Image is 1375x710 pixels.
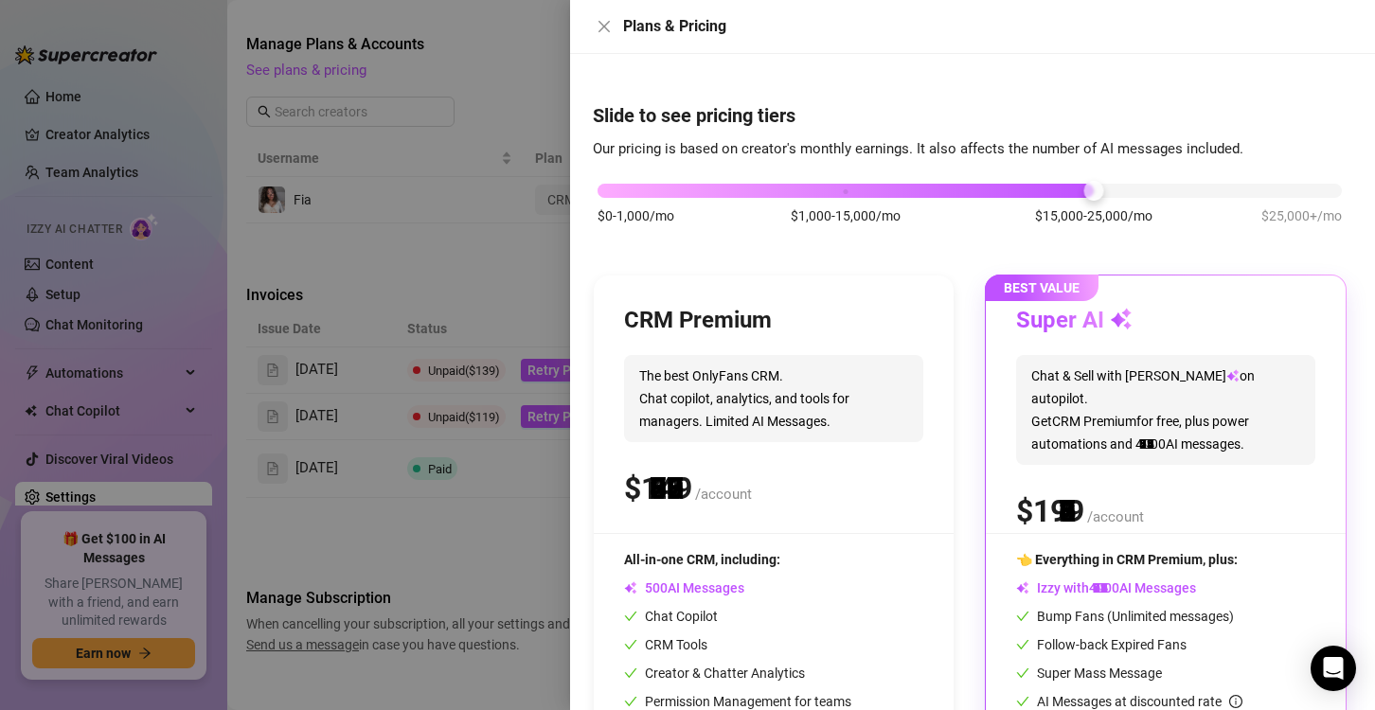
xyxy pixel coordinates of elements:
[593,102,1352,129] h4: Slide to see pricing tiers
[1016,355,1315,465] span: Chat & Sell with [PERSON_NAME] on autopilot. Get CRM Premium for free, plus power automations and...
[624,306,772,336] h3: CRM Premium
[1035,205,1152,226] span: $15,000-25,000/mo
[624,609,718,624] span: Chat Copilot
[624,666,805,681] span: Creator & Chatter Analytics
[791,205,901,226] span: $1,000-15,000/mo
[624,694,851,709] span: Permission Management for teams
[1261,205,1342,226] span: $25,000+/mo
[1016,637,1187,652] span: Follow-back Expired Fans
[1087,508,1144,525] span: /account
[624,580,744,595] span: AI Messages
[695,486,752,503] span: /account
[593,15,616,38] button: Close
[624,666,637,680] span: check
[624,470,692,506] span: $
[624,637,707,652] span: CRM Tools
[623,15,1352,38] div: Plans & Pricing
[1016,580,1196,595] span: Izzy with AI Messages
[624,638,637,651] span: check
[1016,638,1029,651] span: check
[1016,552,1238,567] span: 👈 Everything in CRM Premium, plus:
[1016,306,1133,336] h3: Super AI
[624,610,637,623] span: check
[624,552,780,567] span: All-in-one CRM, including:
[985,275,1098,301] span: BEST VALUE
[624,355,923,442] span: The best OnlyFans CRM. Chat copilot, analytics, and tools for managers. Limited AI Messages.
[1016,493,1084,529] span: $
[1016,666,1162,681] span: Super Mass Message
[1311,646,1356,691] div: Open Intercom Messenger
[597,19,612,34] span: close
[1016,609,1234,624] span: Bump Fans (Unlimited messages)
[1016,666,1029,680] span: check
[598,205,674,226] span: $0-1,000/mo
[593,140,1243,157] span: Our pricing is based on creator's monthly earnings. It also affects the number of AI messages inc...
[1037,694,1242,709] span: AI Messages at discounted rate
[1016,695,1029,708] span: check
[1016,610,1029,623] span: check
[1229,695,1242,708] span: info-circle
[624,695,637,708] span: check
